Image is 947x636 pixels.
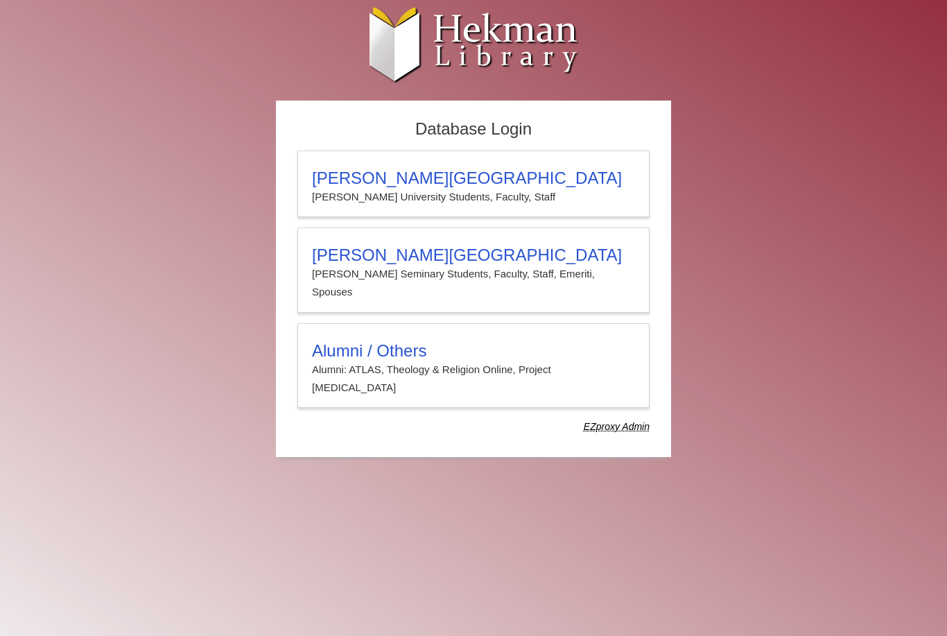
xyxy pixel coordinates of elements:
[312,361,635,397] p: Alumni: ATLAS, Theology & Religion Online, Project [MEDICAL_DATA]
[297,151,650,217] a: [PERSON_NAME][GEOGRAPHIC_DATA][PERSON_NAME] University Students, Faculty, Staff
[312,188,635,206] p: [PERSON_NAME] University Students, Faculty, Staff
[584,421,650,432] dfn: Use Alumni login
[312,169,635,188] h3: [PERSON_NAME][GEOGRAPHIC_DATA]
[297,227,650,313] a: [PERSON_NAME][GEOGRAPHIC_DATA][PERSON_NAME] Seminary Students, Faculty, Staff, Emeriti, Spouses
[312,341,635,397] summary: Alumni / OthersAlumni: ATLAS, Theology & Religion Online, Project [MEDICAL_DATA]
[312,265,635,302] p: [PERSON_NAME] Seminary Students, Faculty, Staff, Emeriti, Spouses
[312,246,635,265] h3: [PERSON_NAME][GEOGRAPHIC_DATA]
[290,115,657,144] h2: Database Login
[312,341,635,361] h3: Alumni / Others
